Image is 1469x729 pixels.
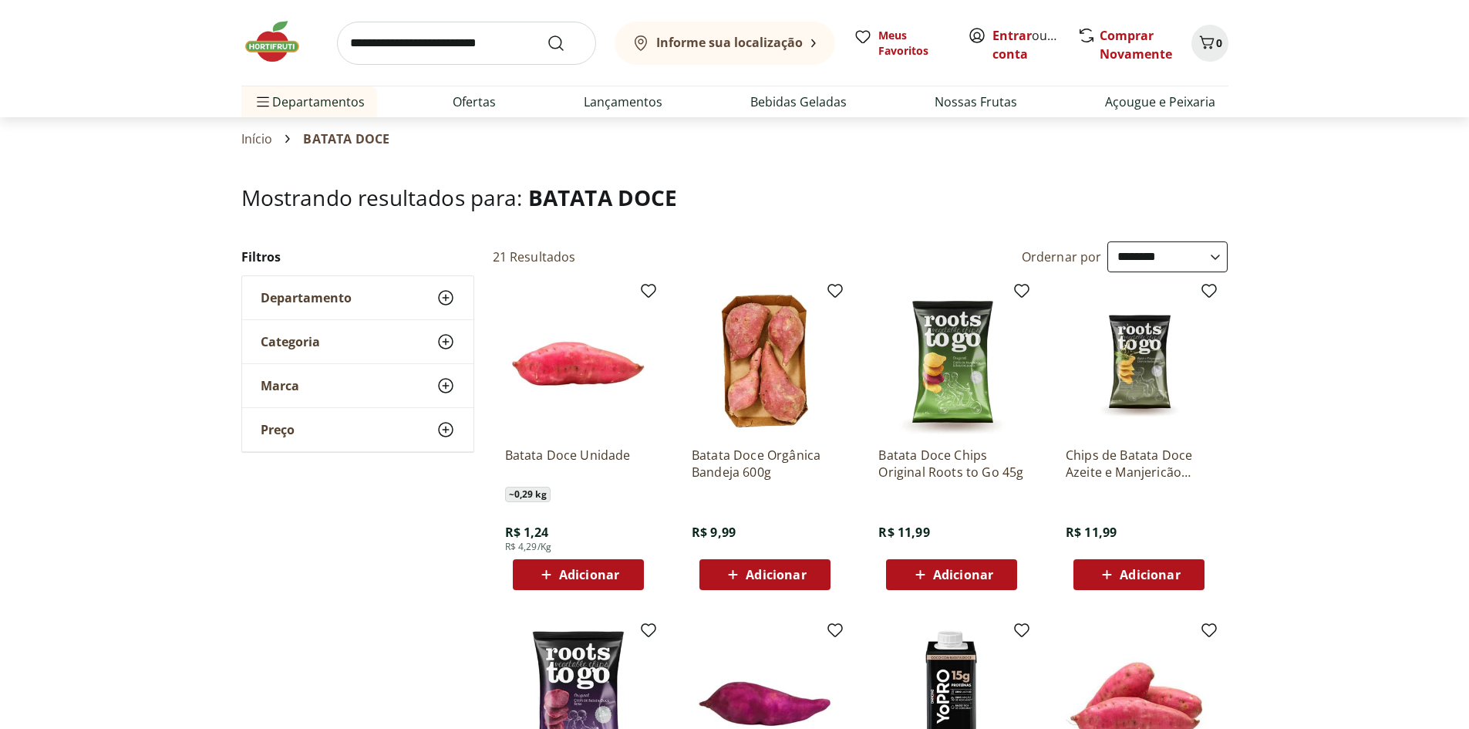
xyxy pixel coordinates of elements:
span: R$ 9,99 [692,524,736,541]
a: Batata Doce Orgânica Bandeja 600g [692,447,838,481]
a: Bebidas Geladas [750,93,847,111]
img: Batata Doce Chips Original Roots to Go 45g [878,288,1025,434]
label: Ordernar por [1022,248,1102,265]
a: Início [241,132,273,146]
span: 0 [1216,35,1222,50]
button: Adicionar [886,559,1017,590]
button: Menu [254,83,272,120]
button: Adicionar [513,559,644,590]
h1: Mostrando resultados para: [241,185,1228,210]
span: Meus Favoritos [878,28,949,59]
span: ou [992,26,1061,63]
a: Batata Doce Chips Original Roots to Go 45g [878,447,1025,481]
button: Adicionar [699,559,831,590]
span: Adicionar [1120,569,1180,581]
span: Departamentos [254,83,365,120]
span: Adicionar [559,569,619,581]
span: Adicionar [933,569,993,581]
button: Preço [242,408,473,451]
a: Açougue e Peixaria [1105,93,1215,111]
a: Lançamentos [584,93,662,111]
span: Preço [261,422,295,437]
span: Departamento [261,290,352,305]
span: R$ 11,99 [878,524,929,541]
img: Hortifruti [241,19,318,65]
button: Departamento [242,276,473,319]
a: Meus Favoritos [854,28,949,59]
button: Carrinho [1191,25,1228,62]
a: Nossas Frutas [935,93,1017,111]
span: Categoria [261,334,320,349]
a: Comprar Novamente [1100,27,1172,62]
b: Informe sua localização [656,34,803,51]
span: R$ 4,29/Kg [505,541,552,553]
button: Marca [242,364,473,407]
button: Informe sua localização [615,22,835,65]
span: BATATA DOCE [528,183,678,212]
img: Batata Doce Unidade [505,288,652,434]
a: Chips de Batata Doce Azeite e Manjericão Roots to Go 45g [1066,447,1212,481]
button: Categoria [242,320,473,363]
input: search [337,22,596,65]
a: Ofertas [453,93,496,111]
h2: 21 Resultados [493,248,576,265]
h2: Filtros [241,241,474,272]
a: Entrar [992,27,1032,44]
span: Adicionar [746,569,806,581]
span: ~ 0,29 kg [505,487,551,502]
button: Submit Search [547,34,584,52]
img: Batata Doce Orgânica Bandeja 600g [692,288,838,434]
a: Criar conta [992,27,1077,62]
span: BATATA DOCE [303,132,389,146]
img: Chips de Batata Doce Azeite e Manjericão Roots to Go 45g [1066,288,1212,434]
span: R$ 1,24 [505,524,549,541]
a: Batata Doce Unidade [505,447,652,481]
span: Marca [261,378,299,393]
span: R$ 11,99 [1066,524,1117,541]
button: Adicionar [1073,559,1205,590]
